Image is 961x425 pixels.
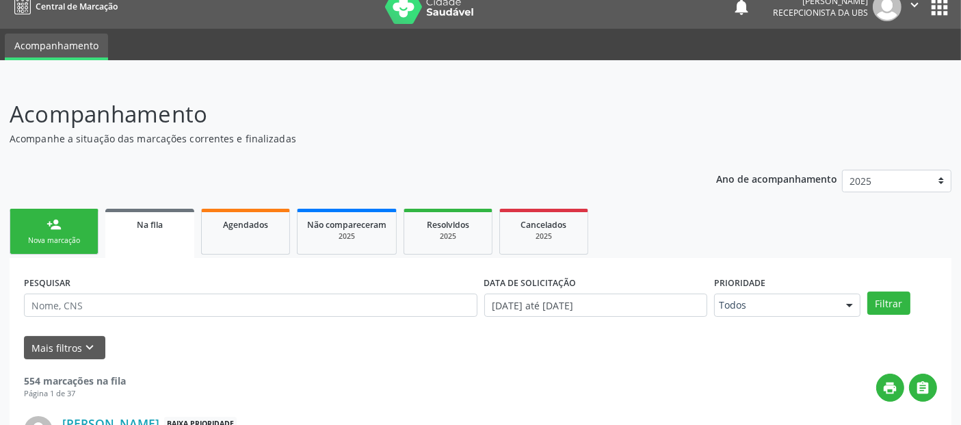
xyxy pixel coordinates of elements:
[24,336,105,360] button: Mais filtroskeyboard_arrow_down
[24,272,70,294] label: PESQUISAR
[427,219,469,231] span: Resolvidos
[24,374,126,387] strong: 554 marcações na fila
[484,294,707,317] input: Selecione um intervalo
[876,374,904,402] button: print
[307,219,386,231] span: Não compareceram
[307,231,386,242] div: 2025
[883,381,898,396] i: print
[716,170,837,187] p: Ano de acompanhamento
[36,1,118,12] span: Central de Marcação
[909,374,937,402] button: 
[24,294,477,317] input: Nome, CNS
[223,219,268,231] span: Agendados
[510,231,578,242] div: 2025
[10,97,669,131] p: Acompanhamento
[867,292,910,315] button: Filtrar
[484,272,577,294] label: DATA DE SOLICITAÇÃO
[719,298,832,312] span: Todos
[10,131,669,146] p: Acompanhe a situação das marcações correntes e finalizadas
[5,34,108,60] a: Acompanhamento
[83,340,98,355] i: keyboard_arrow_down
[714,272,765,294] label: Prioridade
[47,217,62,232] div: person_add
[414,231,482,242] div: 2025
[20,235,88,246] div: Nova marcação
[773,7,868,18] span: Recepcionista da UBS
[24,388,126,400] div: Página 1 de 37
[916,381,931,396] i: 
[137,219,163,231] span: Na fila
[521,219,567,231] span: Cancelados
